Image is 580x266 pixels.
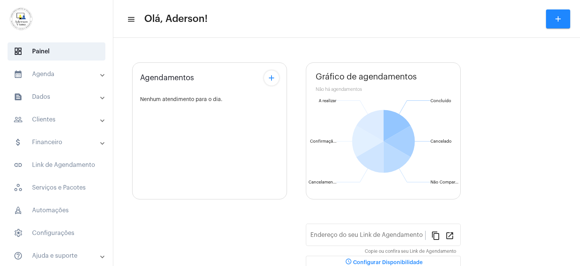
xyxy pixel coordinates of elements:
[6,4,36,34] img: d7e3195d-0907-1efa-a796-b593d293ae59.png
[8,201,105,219] span: Automações
[319,99,336,103] text: A realizar
[8,179,105,197] span: Serviços e Pacotes
[5,110,113,129] mat-expansion-panel-header: sidenav iconClientes
[14,138,23,147] mat-icon: sidenav icon
[310,139,336,144] text: Confirmaçã...
[14,92,23,101] mat-icon: sidenav icon
[430,180,458,184] text: Não Compar...
[365,249,456,254] mat-hint: Copie ou confira seu Link de Agendamento
[5,65,113,83] mat-expansion-panel-header: sidenav iconAgenda
[14,92,101,101] mat-panel-title: Dados
[8,156,105,174] span: Link de Agendamento
[554,14,563,23] mat-icon: add
[8,42,105,61] span: Painel
[127,15,134,24] mat-icon: sidenav icon
[5,247,113,265] mat-expansion-panel-header: sidenav iconAjuda e suporte
[310,233,425,240] input: Link
[14,47,23,56] span: sidenav icon
[14,160,23,170] mat-icon: sidenav icon
[430,99,451,103] text: Concluído
[309,180,336,184] text: Cancelamen...
[445,231,454,240] mat-icon: open_in_new
[14,251,101,260] mat-panel-title: Ajuda e suporte
[144,13,208,25] span: Olá, Aderson!
[14,115,23,124] mat-icon: sidenav icon
[140,74,194,82] span: Agendamentos
[5,133,113,151] mat-expansion-panel-header: sidenav iconFinanceiro
[140,97,279,103] div: Nenhum atendimento para o dia.
[8,224,105,242] span: Configurações
[430,139,452,143] text: Cancelado
[14,183,23,192] span: sidenav icon
[431,231,440,240] mat-icon: content_copy
[316,72,417,81] span: Gráfico de agendamentos
[14,229,23,238] span: sidenav icon
[14,70,101,79] mat-panel-title: Agenda
[14,115,101,124] mat-panel-title: Clientes
[5,88,113,106] mat-expansion-panel-header: sidenav iconDados
[14,70,23,79] mat-icon: sidenav icon
[344,260,423,265] span: Configurar Disponibilidade
[267,73,276,82] mat-icon: add
[14,251,23,260] mat-icon: sidenav icon
[14,206,23,215] span: sidenav icon
[14,138,101,147] mat-panel-title: Financeiro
